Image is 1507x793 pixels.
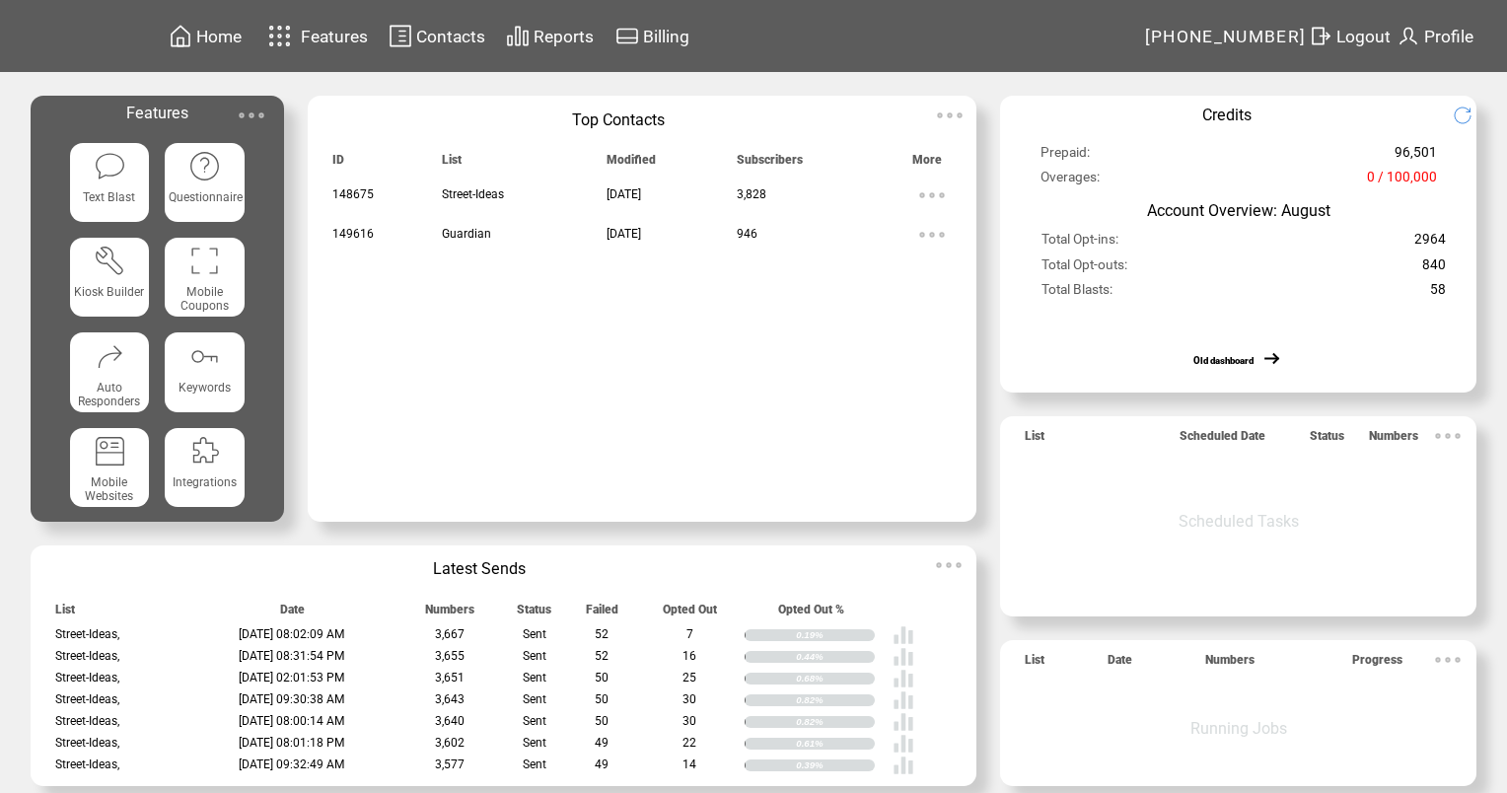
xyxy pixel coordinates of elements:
[94,435,126,468] img: mobile-websites.svg
[1041,256,1127,281] span: Total Opt-outs:
[534,27,594,46] span: Reports
[737,153,803,176] span: Subscribers
[435,649,465,663] span: 3,655
[85,475,133,503] span: Mobile Websites
[893,646,914,668] img: poll%20-%20white.svg
[425,603,474,625] span: Numbers
[615,24,639,48] img: creidtcard.svg
[435,736,465,750] span: 3,602
[1306,21,1394,51] a: Logout
[523,671,546,685] span: Sent
[893,668,914,689] img: poll%20-%20white.svg
[796,673,875,685] div: 0.68%
[737,187,766,201] span: 3,828
[389,24,412,48] img: contacts.svg
[169,24,192,48] img: home.svg
[1108,653,1132,676] span: Date
[55,714,119,728] span: Street-Ideas,
[239,649,345,663] span: [DATE] 08:31:54 PM
[386,21,488,51] a: Contacts
[55,671,119,685] span: Street-Ideas,
[239,692,345,706] span: [DATE] 09:30:38 AM
[55,649,119,663] span: Street-Ideas,
[1414,231,1446,255] span: 2964
[1422,256,1446,281] span: 840
[188,150,221,182] img: questionnaire.svg
[912,176,952,215] img: ellypsis.svg
[1395,144,1437,169] span: 96,501
[893,733,914,755] img: poll%20-%20white.svg
[239,627,345,641] span: [DATE] 08:02:09 AM
[607,153,656,176] span: Modified
[94,340,126,373] img: auto-responders.svg
[523,649,546,663] span: Sent
[196,27,242,46] span: Home
[796,694,875,706] div: 0.82%
[1041,231,1118,255] span: Total Opt-ins:
[595,627,609,641] span: 52
[607,187,641,201] span: [DATE]
[74,285,144,299] span: Kiosk Builder
[1147,201,1330,220] span: Account Overview: August
[682,692,696,706] span: 30
[1145,27,1307,46] span: [PHONE_NUMBER]
[1367,169,1437,193] span: 0 / 100,000
[595,736,609,750] span: 49
[523,627,546,641] span: Sent
[1453,106,1487,125] img: refresh.png
[1180,429,1265,452] span: Scheduled Date
[70,238,149,317] a: Kiosk Builder
[179,381,231,395] span: Keywords
[595,649,609,663] span: 52
[1428,640,1468,680] img: ellypsis.svg
[78,381,140,408] span: Auto Responders
[55,736,119,750] span: Street-Ideas,
[796,651,875,663] div: 0.44%
[433,559,526,578] span: Latest Sends
[1336,27,1391,46] span: Logout
[912,215,952,254] img: ellypsis.svg
[682,714,696,728] span: 30
[1428,416,1468,456] img: ellypsis.svg
[332,227,374,241] span: 149616
[523,757,546,771] span: Sent
[517,603,551,625] span: Status
[930,96,969,135] img: ellypsis.svg
[1430,281,1446,306] span: 58
[332,153,344,176] span: ID
[435,714,465,728] span: 3,640
[55,757,119,771] span: Street-Ideas,
[586,603,618,625] span: Failed
[1205,653,1255,676] span: Numbers
[523,714,546,728] span: Sent
[796,629,875,641] div: 0.19%
[1179,512,1299,531] span: Scheduled Tasks
[188,340,221,373] img: keywords.svg
[737,227,757,241] span: 946
[1369,429,1418,452] span: Numbers
[70,428,149,507] a: Mobile Websites
[503,21,597,51] a: Reports
[239,671,345,685] span: [DATE] 02:01:53 PM
[682,757,696,771] span: 14
[332,187,374,201] span: 148675
[1397,24,1420,48] img: profile.svg
[180,285,229,313] span: Mobile Coupons
[94,245,126,277] img: tool%201.svg
[280,603,305,625] span: Date
[165,238,244,317] a: Mobile Coupons
[1193,355,1254,366] a: Old dashboard
[1041,169,1100,193] span: Overages:
[612,21,692,51] a: Billing
[1041,281,1112,306] span: Total Blasts:
[663,603,717,625] span: Opted Out
[1190,719,1287,738] span: Running Jobs
[686,627,693,641] span: 7
[893,624,914,646] img: poll%20-%20white.svg
[94,150,126,182] img: text-blast.svg
[442,227,491,241] span: Guardian
[55,603,75,625] span: List
[165,428,244,507] a: Integrations
[55,692,119,706] span: Street-Ideas,
[435,692,465,706] span: 3,643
